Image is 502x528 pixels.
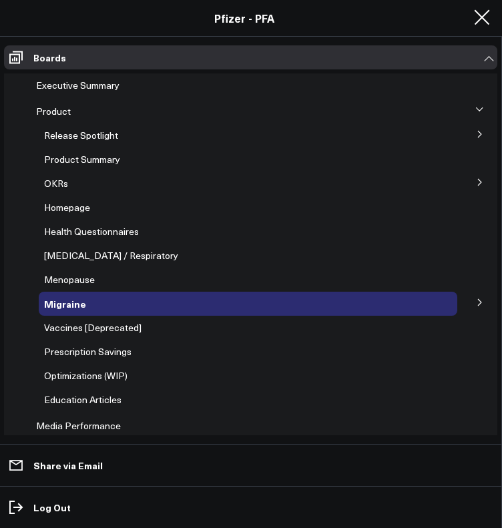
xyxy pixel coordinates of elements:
[44,345,132,358] span: Prescription Savings
[36,80,119,91] a: Executive Summary
[44,250,178,261] a: [MEDICAL_DATA] / Respiratory
[44,370,128,381] a: Optimizations (WIP)
[44,369,128,382] span: Optimizations (WIP)
[44,249,178,262] span: [MEDICAL_DATA] / Respiratory
[36,105,71,117] span: Product
[36,419,121,432] span: Media Performance
[44,321,142,334] span: Vaccines [Deprecated]
[44,297,86,310] span: Migraine
[44,274,95,285] a: Menopause
[33,52,66,63] p: Boards
[44,394,121,405] a: Education Articles
[214,11,274,25] a: Pfizer - PFA
[44,177,68,190] span: OKRs
[44,226,139,237] a: Health Questionnaires
[36,79,119,91] span: Executive Summary
[44,178,68,189] a: OKRs
[44,346,132,357] a: Prescription Savings
[36,106,71,117] a: Product
[44,393,121,406] span: Education Articles
[4,495,497,519] a: Log Out
[44,129,118,142] span: Release Spotlight
[44,154,120,165] a: Product Summary
[44,202,90,213] a: Homepage
[44,298,86,309] a: Migraine
[33,502,71,513] p: Log Out
[33,460,103,471] p: Share via Email
[44,273,95,286] span: Menopause
[44,130,118,141] a: Release Spotlight
[44,322,142,333] a: Vaccines [Deprecated]
[44,153,120,166] span: Product Summary
[36,421,121,431] a: Media Performance
[44,201,90,214] span: Homepage
[44,225,139,238] span: Health Questionnaires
